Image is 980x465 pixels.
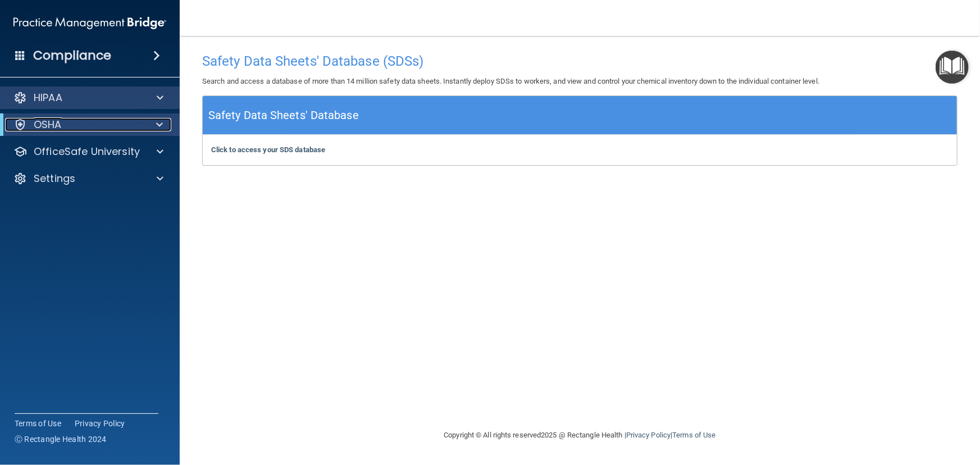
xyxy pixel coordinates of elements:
[202,54,958,69] h4: Safety Data Sheets' Database (SDSs)
[34,91,62,104] p: HIPAA
[15,418,61,429] a: Terms of Use
[34,118,62,131] p: OSHA
[936,51,969,84] button: Open Resource Center
[208,106,359,125] h5: Safety Data Sheets' Database
[15,434,107,445] span: Ⓒ Rectangle Health 2024
[202,75,958,88] p: Search and access a database of more than 14 million safety data sheets. Instantly deploy SDSs to...
[375,417,785,453] div: Copyright © All rights reserved 2025 @ Rectangle Health | |
[626,431,671,439] a: Privacy Policy
[672,431,715,439] a: Terms of Use
[211,145,325,154] a: Click to access your SDS database
[13,145,163,158] a: OfficeSafe University
[34,145,140,158] p: OfficeSafe University
[13,12,166,34] img: PMB logo
[13,118,163,131] a: OSHA
[13,91,163,104] a: HIPAA
[33,48,111,63] h4: Compliance
[34,172,75,185] p: Settings
[924,388,967,430] iframe: Drift Widget Chat Controller
[13,172,163,185] a: Settings
[75,418,125,429] a: Privacy Policy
